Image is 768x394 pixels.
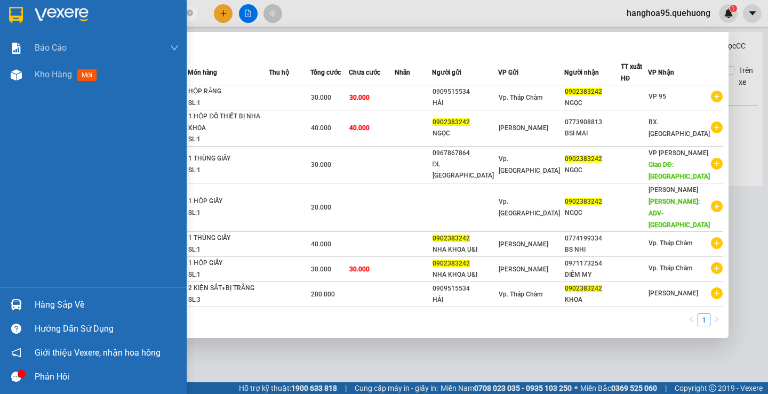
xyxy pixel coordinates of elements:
[35,297,179,313] div: Hàng sắp về
[35,41,67,54] span: Báo cáo
[714,316,720,323] span: right
[499,266,548,273] span: [PERSON_NAME]
[349,124,370,132] span: 40.000
[11,69,22,81] img: warehouse-icon
[649,198,710,229] span: [PERSON_NAME]: ADV-[GEOGRAPHIC_DATA]
[188,207,268,219] div: SL: 1
[499,155,560,174] span: Vp. [GEOGRAPHIC_DATA]
[499,198,560,217] span: Vp. [GEOGRAPHIC_DATA]
[187,9,193,19] span: close-circle
[35,69,72,79] span: Kho hàng
[565,155,602,163] span: 0902383242
[188,69,217,76] span: Món hàng
[433,244,498,255] div: NHA KHOA U&I
[499,124,548,132] span: [PERSON_NAME]
[565,198,602,205] span: 0902383242
[188,258,268,269] div: 1 HỘP GIẤY
[499,240,548,248] span: [PERSON_NAME]
[11,299,22,310] img: warehouse-icon
[433,235,470,242] span: 0902383242
[188,134,268,146] div: SL: 1
[433,294,498,305] div: HẢI
[433,128,498,139] div: NGỌC
[649,186,698,194] span: [PERSON_NAME]
[565,233,620,244] div: 0774199334
[311,124,331,132] span: 40.000
[649,149,708,157] span: VP [PERSON_NAME]
[311,291,335,298] span: 200.000
[188,244,268,256] div: SL: 1
[565,294,620,305] div: KHOA
[621,63,642,82] span: TT xuất HĐ
[170,44,179,52] span: down
[711,262,723,274] span: plus-circle
[649,290,698,297] span: [PERSON_NAME]
[711,287,723,299] span: plus-circle
[188,86,268,98] div: HỘP RĂNG
[311,94,331,101] span: 30.000
[499,291,542,298] span: Vp. Tháp Chàm
[565,207,620,219] div: NGỌC
[711,158,723,170] span: plus-circle
[433,269,498,280] div: NHA KHOA U&I
[11,348,21,358] span: notification
[188,269,268,281] div: SL: 1
[698,313,710,326] li: 1
[11,372,21,382] span: message
[565,165,620,176] div: NGỌC
[349,94,370,101] span: 30.000
[710,313,723,326] button: right
[649,93,666,100] span: VP 95
[685,313,698,326] li: Previous Page
[395,69,410,76] span: Nhãn
[188,165,268,176] div: SL: 1
[432,69,461,76] span: Người gửi
[565,269,620,280] div: DIỄM MY
[433,86,498,98] div: 0909515534
[649,264,692,272] span: Vp. Tháp Chàm
[649,239,692,247] span: Vp. Tháp Chàm
[433,159,498,181] div: ĐL [GEOGRAPHIC_DATA]
[433,98,498,109] div: HẢI
[565,117,620,128] div: 0773908813
[498,69,518,76] span: VP Gửi
[311,240,331,248] span: 40.000
[711,122,723,133] span: plus-circle
[188,232,268,244] div: 1 THÙNG GIẤY
[685,313,698,326] button: left
[188,153,268,165] div: 1 THÙNG GIẤY
[35,321,179,337] div: Hướng dẫn sử dụng
[565,128,620,139] div: BSI MAI
[698,314,710,326] a: 1
[188,111,268,134] div: 1 HỘP ĐỒ THIẾT BỊ NHA KHOA
[188,98,268,109] div: SL: 1
[565,98,620,109] div: NGỌC
[9,7,23,23] img: logo-vxr
[565,88,602,95] span: 0902383242
[11,324,21,334] span: question-circle
[711,200,723,212] span: plus-circle
[77,69,97,81] span: mới
[349,69,380,76] span: Chưa cước
[310,69,341,76] span: Tổng cước
[711,237,723,249] span: plus-circle
[188,196,268,207] div: 1 HỘP GIẤY
[711,91,723,102] span: plus-circle
[311,204,331,211] span: 20.000
[648,69,674,76] span: VP Nhận
[564,69,599,76] span: Người nhận
[433,283,498,294] div: 0909515534
[35,346,161,359] span: Giới thiệu Vexere, nhận hoa hồng
[688,316,694,323] span: left
[269,69,289,76] span: Thu hộ
[565,285,602,292] span: 0902383242
[433,148,498,159] div: 0967867864
[311,266,331,273] span: 30.000
[710,313,723,326] li: Next Page
[649,161,710,180] span: Giao DĐ: [GEOGRAPHIC_DATA]
[187,10,193,16] span: close-circle
[188,283,268,294] div: 2 KIỆN SẮT+BỊ TRẮNG
[433,118,470,126] span: 0902383242
[311,161,331,168] span: 30.000
[499,94,542,101] span: Vp. Tháp Chàm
